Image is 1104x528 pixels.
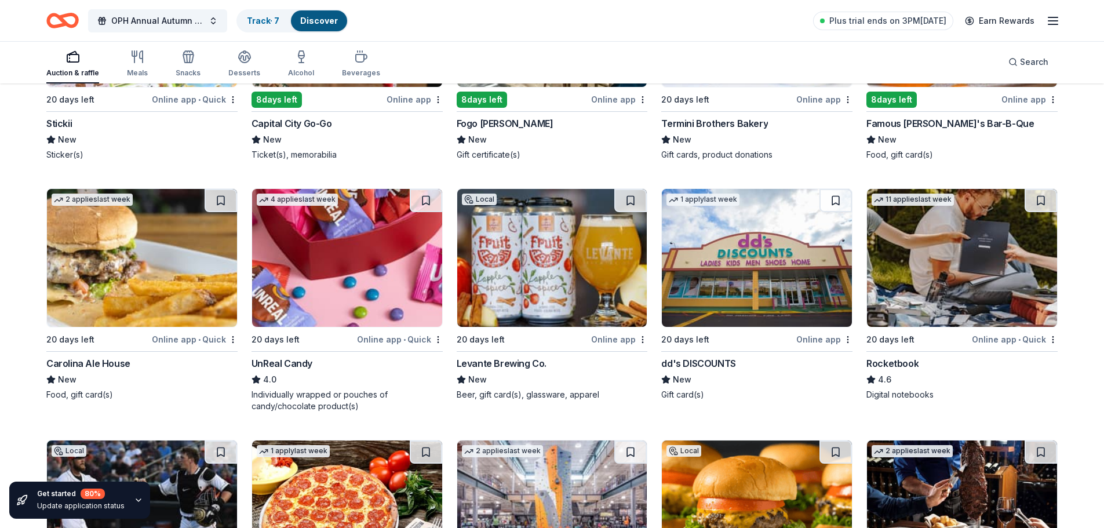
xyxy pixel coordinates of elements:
button: Meals [127,45,148,83]
a: Image for Carolina Ale House2 applieslast week20 days leftOnline app•QuickCarolina Ale HouseNewFo... [46,188,238,400]
a: Track· 7 [247,16,279,26]
div: 20 days left [46,93,94,107]
button: Search [999,50,1058,74]
div: 2 applies last week [462,445,543,457]
a: Home [46,7,79,34]
button: Beverages [342,45,380,83]
div: Stickii [46,116,72,130]
button: Alcohol [288,45,314,83]
div: 20 days left [866,333,914,347]
div: Local [52,445,86,457]
img: Image for UnReal Candy [252,189,442,327]
div: Beer, gift card(s), glassware, apparel [457,389,648,400]
div: Fogo [PERSON_NAME] [457,116,553,130]
div: Capital City Go-Go [252,116,332,130]
span: New [673,133,691,147]
span: • [1018,335,1021,344]
div: Ticket(s), memorabilia [252,149,443,161]
div: 4 applies last week [257,194,338,206]
div: dd's DISCOUNTS [661,356,735,370]
div: Online app [591,92,647,107]
div: Update application status [37,501,125,511]
div: Sticker(s) [46,149,238,161]
span: Plus trial ends on 3PM[DATE] [829,14,946,28]
span: OPH Annual Autumn Online Auction [111,14,204,28]
div: Meals [127,68,148,78]
div: Levante Brewing Co. [457,356,546,370]
div: Food, gift card(s) [866,149,1058,161]
button: Auction & raffle [46,45,99,83]
span: New [468,373,487,387]
a: Plus trial ends on 3PM[DATE] [813,12,953,30]
a: Image for UnReal Candy4 applieslast week20 days leftOnline app•QuickUnReal Candy4.0Individually w... [252,188,443,412]
div: Online app Quick [152,92,238,107]
div: 8 days left [866,92,917,108]
div: Alcohol [288,68,314,78]
span: New [58,373,76,387]
a: Earn Rewards [958,10,1041,31]
button: Snacks [176,45,201,83]
a: Image for Levante Brewing Co.Local20 days leftOnline appLevante Brewing Co.NewBeer, gift card(s),... [457,188,648,400]
div: 8 days left [457,92,507,108]
div: 20 days left [661,93,709,107]
div: Local [666,445,701,457]
div: Desserts [228,68,260,78]
span: New [468,133,487,147]
div: 2 applies last week [872,445,953,457]
div: 11 applies last week [872,194,954,206]
div: Digital notebooks [866,389,1058,400]
div: Gift certificate(s) [457,149,648,161]
div: UnReal Candy [252,356,312,370]
a: Image for Rocketbook11 applieslast week20 days leftOnline app•QuickRocketbook4.6Digital notebooks [866,188,1058,400]
span: New [878,133,897,147]
span: New [263,133,282,147]
div: Food, gift card(s) [46,389,238,400]
div: Local [462,194,497,205]
div: Snacks [176,68,201,78]
div: Gift card(s) [661,389,852,400]
a: Discover [300,16,338,26]
span: Search [1020,55,1048,69]
div: 2 applies last week [52,194,133,206]
div: Beverages [342,68,380,78]
span: • [198,335,201,344]
div: Carolina Ale House [46,356,130,370]
button: Track· 7Discover [236,9,348,32]
div: 1 apply last week [257,445,330,457]
span: 4.0 [263,373,276,387]
div: 80 % [81,489,105,499]
span: • [198,95,201,104]
div: 1 apply last week [666,194,739,206]
span: • [403,335,406,344]
div: Online app [591,332,647,347]
div: 20 days left [661,333,709,347]
div: Termini Brothers Bakery [661,116,768,130]
div: Gift cards, product donations [661,149,852,161]
div: 20 days left [46,333,94,347]
div: Individually wrapped or pouches of candy/chocolate product(s) [252,389,443,412]
button: Desserts [228,45,260,83]
div: Online app Quick [972,332,1058,347]
a: Image for dd's DISCOUNTS1 applylast week20 days leftOnline appdd's DISCOUNTSNewGift card(s) [661,188,852,400]
span: 4.6 [878,373,891,387]
span: New [58,133,76,147]
div: Online app Quick [357,332,443,347]
div: 20 days left [252,333,300,347]
div: Online app [387,92,443,107]
img: Image for Levante Brewing Co. [457,189,647,327]
div: Online app [1001,92,1058,107]
img: Image for dd's DISCOUNTS [662,189,852,327]
div: Online app Quick [152,332,238,347]
div: Online app [796,92,852,107]
button: OPH Annual Autumn Online Auction [88,9,227,32]
img: Image for Carolina Ale House [47,189,237,327]
div: 20 days left [457,333,505,347]
div: Get started [37,489,125,499]
div: Online app [796,332,852,347]
span: New [673,373,691,387]
div: 8 days left [252,92,302,108]
div: Rocketbook [866,356,919,370]
div: Auction & raffle [46,68,99,78]
div: Famous [PERSON_NAME]'s Bar-B-Que [866,116,1034,130]
img: Image for Rocketbook [867,189,1057,327]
